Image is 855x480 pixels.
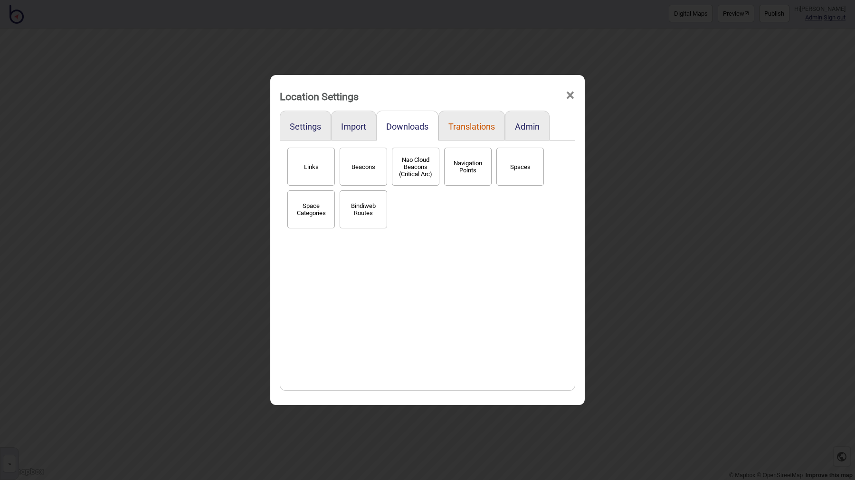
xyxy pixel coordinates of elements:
button: Settings [290,122,321,132]
button: Nao Cloud Beacons (Critical Arc) [392,148,439,186]
button: Beacons [340,148,387,186]
button: Links [287,148,335,186]
span: × [565,80,575,111]
button: Import [341,122,366,132]
button: Translations [448,122,495,132]
button: Space Categories [287,190,335,228]
button: Spaces [496,148,544,186]
button: Downloads [386,122,428,132]
button: Bindiweb Routes [340,190,387,228]
button: Navigation Points [444,148,492,186]
button: Admin [515,122,540,132]
div: Location Settings [280,86,359,107]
